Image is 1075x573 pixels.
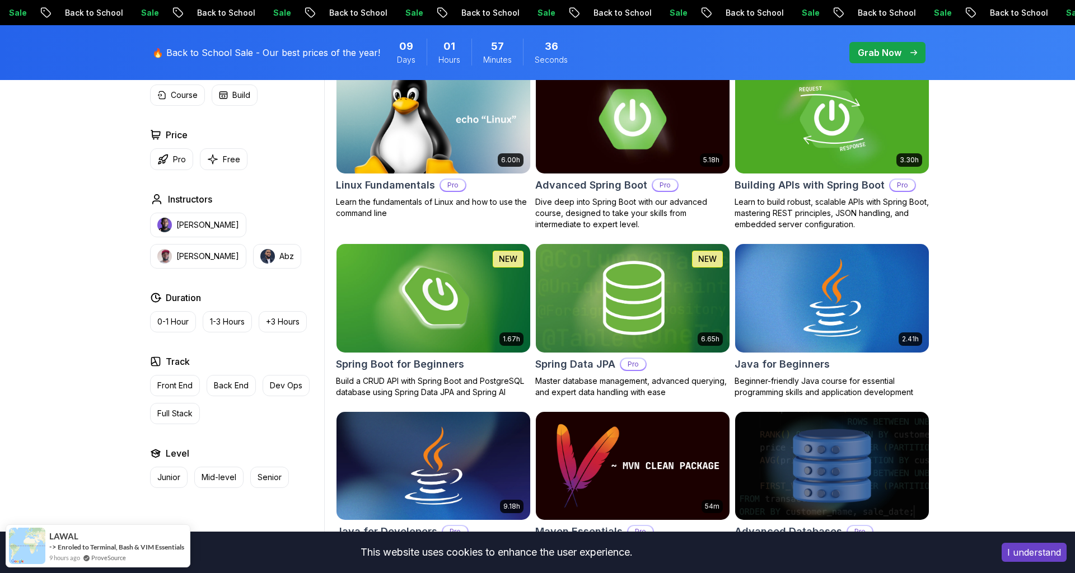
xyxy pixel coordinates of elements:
[628,526,653,537] p: Pro
[973,7,1049,18] p: Back to School
[735,177,885,193] h2: Building APIs with Spring Boot
[735,524,842,539] h2: Advanced Databases
[535,356,615,372] h2: Spring Data JPA
[157,316,189,327] p: 0-1 Hour
[735,375,929,398] p: Beginner-friendly Java course for essential programming skills and application development
[49,542,57,551] span: ->
[49,532,78,541] span: LAWAL
[256,7,292,18] p: Sale
[399,39,413,54] span: 9 Days
[157,249,172,264] img: instructor img
[735,356,830,372] h2: Java for Beginners
[441,180,465,191] p: Pro
[890,180,915,191] p: Pro
[336,177,435,193] h2: Linux Fundamentals
[203,311,252,332] button: 1-3 Hours
[9,528,45,564] img: provesource social proof notification image
[621,359,646,370] p: Pro
[48,7,124,18] p: Back to School
[250,467,289,488] button: Senior
[336,65,530,173] img: Linux Fundamentals card
[210,316,245,327] p: 1-3 Hours
[157,218,172,232] img: instructor img
[336,64,531,219] a: Linux Fundamentals card6.00hLinux FundamentalsProLearn the fundamentals of Linux and how to use t...
[483,54,512,65] span: Minutes
[312,7,389,18] p: Back to School
[917,7,953,18] p: Sale
[266,316,300,327] p: +3 Hours
[202,472,236,483] p: Mid-level
[902,335,919,344] p: 2.41h
[157,380,193,391] p: Front End
[703,156,719,165] p: 5.18h
[168,192,212,206] h2: Instructors
[535,524,623,539] h2: Maven Essentials
[58,543,184,551] a: Enroled to Terminal, Bash & VIM Essentials
[521,7,557,18] p: Sale
[705,502,719,511] p: 54m
[157,408,193,419] p: Full Stack
[535,54,568,65] span: Seconds
[900,156,919,165] p: 3.30h
[785,7,821,18] p: Sale
[491,39,504,54] span: 57 Minutes
[157,472,180,483] p: Junior
[176,251,239,262] p: [PERSON_NAME]
[735,411,929,566] a: Advanced Databases cardAdvanced DatabasesProAdvanced database management with SQL, integrity, and...
[848,526,872,537] p: Pro
[336,244,530,353] img: Spring Boot for Beginners card
[8,540,985,565] div: This website uses cookies to enhance the user experience.
[150,213,246,237] button: instructor img[PERSON_NAME]
[49,553,80,562] span: 9 hours ago
[1002,543,1067,562] button: Accept cookies
[200,148,247,170] button: Free
[858,46,901,59] p: Grab Now
[270,380,302,391] p: Dev Ops
[166,128,188,142] h2: Price
[735,243,929,398] a: Java for Beginners card2.41hJava for BeginnersBeginner-friendly Java course for essential program...
[166,447,189,460] h2: Level
[260,249,275,264] img: instructor img
[701,335,719,344] p: 6.65h
[171,90,198,101] p: Course
[166,291,201,304] h2: Duration
[653,7,689,18] p: Sale
[223,154,240,165] p: Free
[124,7,160,18] p: Sale
[499,253,517,265] p: NEW
[735,65,929,173] img: Building APIs with Spring Boot card
[336,411,531,566] a: Java for Developers card9.18hJava for DevelopersProLearn advanced Java concepts to build scalable...
[535,177,647,193] h2: Advanced Spring Boot
[577,7,653,18] p: Back to School
[397,54,415,65] span: Days
[336,243,531,398] a: Spring Boot for Beginners card1.67hNEWSpring Boot for BeginnersBuild a CRUD API with Spring Boot ...
[389,7,424,18] p: Sale
[180,7,256,18] p: Back to School
[535,411,730,566] a: Maven Essentials card54mMaven EssentialsProLearn how to use Maven to build and manage your Java p...
[232,90,250,101] p: Build
[150,403,200,424] button: Full Stack
[212,84,258,106] button: Build
[545,39,558,54] span: 36 Seconds
[336,356,464,372] h2: Spring Boot for Beginners
[735,196,929,230] p: Learn to build robust, scalable APIs with Spring Boot, mastering REST principles, JSON handling, ...
[841,7,917,18] p: Back to School
[735,412,929,520] img: Advanced Databases card
[535,243,730,398] a: Spring Data JPA card6.65hNEWSpring Data JPAProMaster database management, advanced querying, and ...
[535,64,730,230] a: Advanced Spring Boot card5.18hAdvanced Spring BootProDive deep into Spring Boot with our advanced...
[443,526,468,537] p: Pro
[279,251,294,262] p: Abz
[150,148,193,170] button: Pro
[150,375,200,396] button: Front End
[91,553,126,562] a: ProveSource
[501,156,520,165] p: 6.00h
[698,253,717,265] p: NEW
[653,180,677,191] p: Pro
[443,39,455,54] span: 1 Hours
[438,54,460,65] span: Hours
[259,311,307,332] button: +3 Hours
[214,380,249,391] p: Back End
[336,196,531,219] p: Learn the fundamentals of Linux and how to use the command line
[531,62,734,176] img: Advanced Spring Boot card
[735,244,929,353] img: Java for Beginners card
